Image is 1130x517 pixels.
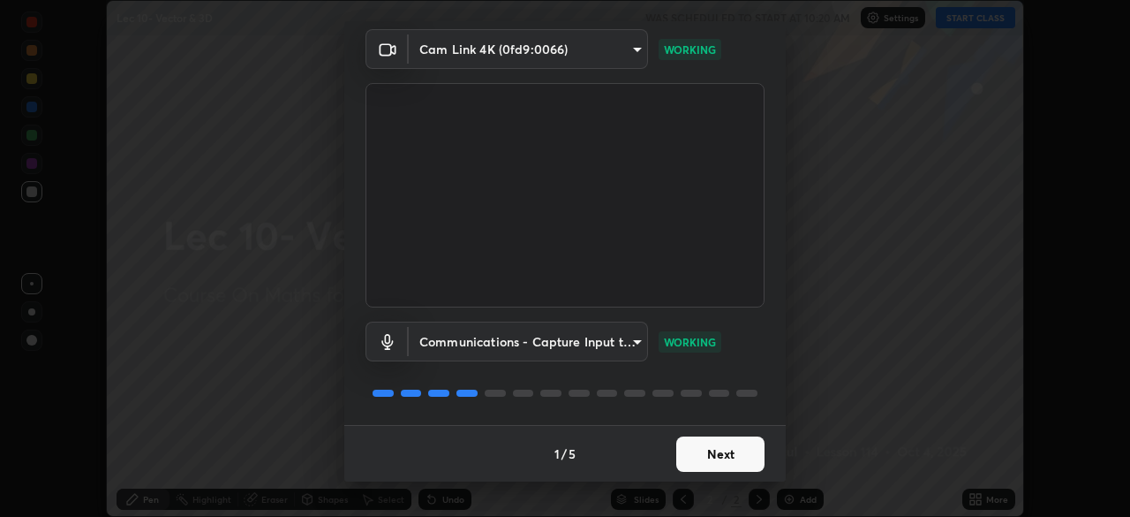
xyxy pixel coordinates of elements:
h4: 5 [569,445,576,463]
div: Cam Link 4K (0fd9:0066) [409,29,648,69]
h4: 1 [554,445,560,463]
div: Cam Link 4K (0fd9:0066) [409,322,648,361]
button: Next [676,437,765,472]
p: WORKING [664,334,716,350]
h4: / [561,445,567,463]
p: WORKING [664,42,716,57]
